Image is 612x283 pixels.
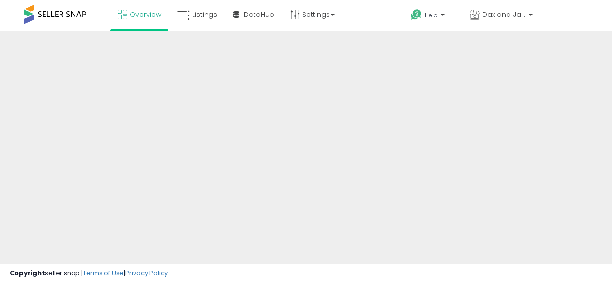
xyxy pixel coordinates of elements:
i: Get Help [410,9,422,21]
a: Privacy Policy [125,268,168,278]
div: seller snap | | [10,269,168,278]
strong: Copyright [10,268,45,278]
a: Help [403,1,461,31]
a: Terms of Use [83,268,124,278]
span: Help [425,11,438,19]
span: Listings [192,10,217,19]
span: Dax and Jade Co. [482,10,526,19]
span: DataHub [244,10,274,19]
span: Overview [130,10,161,19]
